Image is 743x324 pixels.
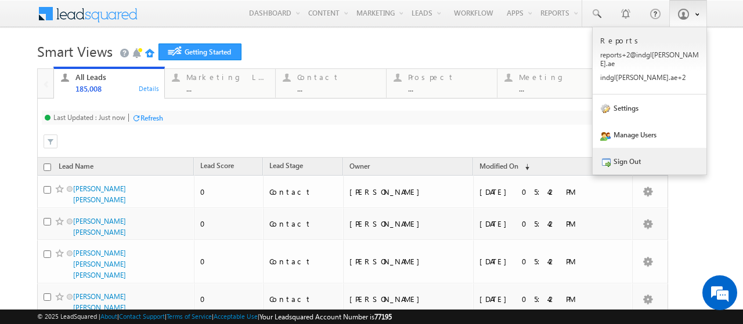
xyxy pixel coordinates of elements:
a: Meeting... [497,69,608,98]
div: Contact [269,256,338,267]
input: Check all records [44,163,51,171]
div: [DATE] 05:42 PM [479,187,627,197]
div: 185,008 [75,84,158,93]
div: Details [138,83,160,93]
div: [DATE] 05:42 PM [479,294,627,304]
div: 0 [200,256,258,267]
div: 0 [200,219,258,229]
span: Modified On [479,162,518,170]
span: © 2025 LeadSquared | | | | | [37,311,392,322]
a: Settings [593,94,706,121]
span: Smart Views [37,42,113,60]
div: ... [186,84,269,93]
p: Reports [600,35,699,45]
a: [PERSON_NAME] [PERSON_NAME] [PERSON_NAME] [73,249,126,279]
div: Meeting [519,72,601,82]
div: [DATE] 05:42 PM [479,256,627,267]
a: [PERSON_NAME] [PERSON_NAME] [73,217,126,236]
div: [PERSON_NAME] [349,219,468,229]
a: Sign Out [593,148,706,174]
div: [PERSON_NAME] [349,187,468,197]
div: Contact [269,294,338,304]
a: All Leads185,008Details [53,67,165,99]
a: About [100,312,117,320]
div: [PERSON_NAME] [349,256,468,267]
div: Prospect [408,72,490,82]
span: 77195 [374,312,392,321]
div: Contact [269,187,338,197]
div: All Leads [75,72,158,82]
div: Contact [269,219,338,229]
span: Owner [349,162,370,170]
span: Lead Stage [269,161,303,170]
div: [DATE] 05:42 PM [479,219,627,229]
div: Marketing Leads [186,72,269,82]
div: Refresh [140,114,163,122]
a: [PERSON_NAME] [PERSON_NAME] [73,184,126,204]
a: Marketing Leads... [164,69,276,98]
a: Lead Score [194,159,240,174]
p: indgl [PERSON_NAME]. ae+2 [600,73,699,82]
div: ... [297,84,380,93]
span: Lead Score [200,161,234,170]
a: Manage Users [593,121,706,148]
a: Terms of Service [167,312,212,320]
div: [PERSON_NAME] [349,294,468,304]
div: ... [519,84,601,93]
a: Getting Started [158,43,241,60]
a: Acceptable Use [214,312,258,320]
a: Lead Name [53,160,99,175]
div: ... [408,84,490,93]
a: Contact... [275,69,387,98]
div: 0 [200,294,258,304]
a: Prospect... [386,69,497,98]
span: (sorted descending) [520,162,529,172]
a: [PERSON_NAME] [PERSON_NAME] [73,292,126,312]
a: Reports reports+2@indgl[PERSON_NAME].ae indgl[PERSON_NAME].ae+2 [593,27,706,94]
div: Contact [297,72,380,82]
p: repor ts+2@ indgl [PERSON_NAME]. ae [600,50,699,68]
a: Modified On (sorted descending) [474,159,535,174]
span: Your Leadsquared Account Number is [259,312,392,321]
div: 0 [200,187,258,197]
div: Last Updated : Just now [53,113,125,122]
a: Contact Support [119,312,165,320]
a: Lead Stage [264,159,309,174]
